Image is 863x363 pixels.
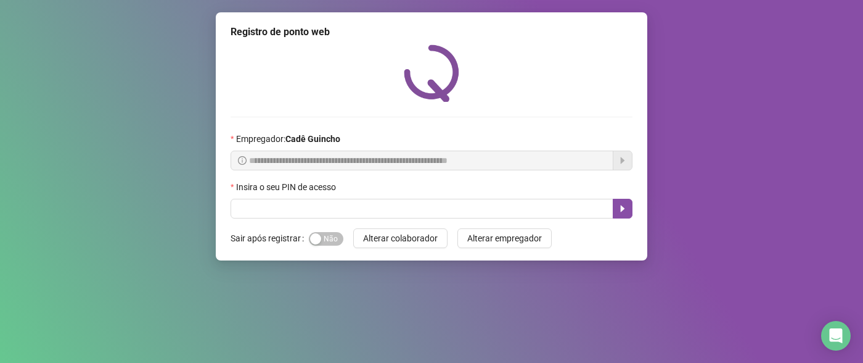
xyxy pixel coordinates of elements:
[404,44,459,102] img: QRPoint
[236,132,340,146] span: Empregador :
[618,204,628,214] span: caret-right
[231,228,309,248] label: Sair após registrar
[231,180,344,194] label: Insira o seu PIN de acesso
[467,232,542,245] span: Alterar empregador
[353,228,448,248] button: Alterar colaborador
[231,25,632,40] div: Registro de ponto web
[363,232,438,245] span: Alterar colaborador
[457,228,552,248] button: Alterar empregador
[821,321,851,351] div: Open Intercom Messenger
[238,156,247,165] span: info-circle
[285,134,340,144] strong: Cadê Guincho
